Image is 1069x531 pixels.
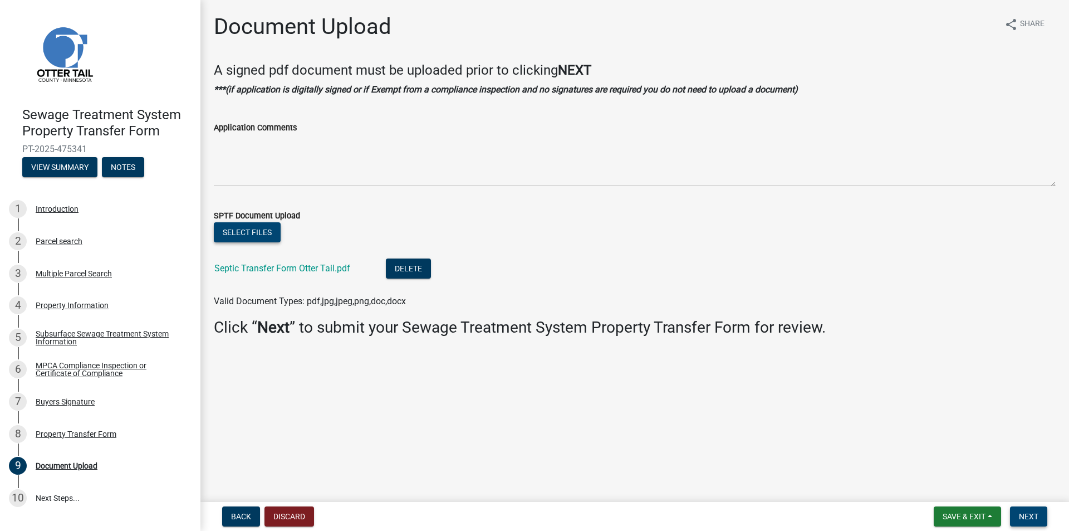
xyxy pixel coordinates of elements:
[9,393,27,411] div: 7
[36,301,109,309] div: Property Information
[102,157,144,177] button: Notes
[558,62,591,78] strong: NEXT
[1020,18,1045,31] span: Share
[386,264,431,275] wm-modal-confirm: Delete Document
[9,265,27,282] div: 3
[22,107,192,139] h4: Sewage Treatment System Property Transfer Form
[214,124,297,132] label: Application Comments
[9,200,27,218] div: 1
[231,512,251,521] span: Back
[9,361,27,378] div: 6
[36,398,95,406] div: Buyers Signature
[9,296,27,314] div: 4
[22,157,97,177] button: View Summary
[36,270,112,277] div: Multiple Parcel Search
[214,296,406,306] span: Valid Document Types: pdf,jpg,jpeg,png,doc,docx
[22,144,178,154] span: PT-2025-475341
[1019,512,1038,521] span: Next
[214,62,1056,79] h4: A signed pdf document must be uploaded prior to clicking
[264,506,314,527] button: Discard
[36,462,97,470] div: Document Upload
[943,512,985,521] span: Save & Exit
[1010,506,1047,527] button: Next
[9,457,27,475] div: 9
[36,430,116,438] div: Property Transfer Form
[36,362,183,377] div: MPCA Compliance Inspection or Certificate of Compliance
[214,263,350,274] a: Septic Transfer Form Otter Tail.pdf
[22,163,97,172] wm-modal-confirm: Summary
[9,425,27,443] div: 8
[22,12,106,95] img: Otter Tail County, Minnesota
[214,13,391,40] h1: Document Upload
[386,259,431,279] button: Delete
[222,506,260,527] button: Back
[9,232,27,250] div: 2
[9,329,27,347] div: 5
[36,205,79,213] div: Introduction
[36,330,183,345] div: Subsurface Sewage Treatment System Information
[102,163,144,172] wm-modal-confirm: Notes
[214,84,798,95] strong: ***(if application is digitally signed or if Exempt from a compliance inspection and no signature...
[996,13,1053,35] button: shareShare
[257,318,290,337] strong: Next
[214,222,281,242] button: Select files
[214,212,300,220] label: SPTF Document Upload
[1004,18,1018,31] i: share
[214,318,1056,337] h3: Click “ ” to submit your Sewage Treatment System Property Transfer Form for review.
[9,489,27,507] div: 10
[934,506,1001,527] button: Save & Exit
[36,237,82,245] div: Parcel search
